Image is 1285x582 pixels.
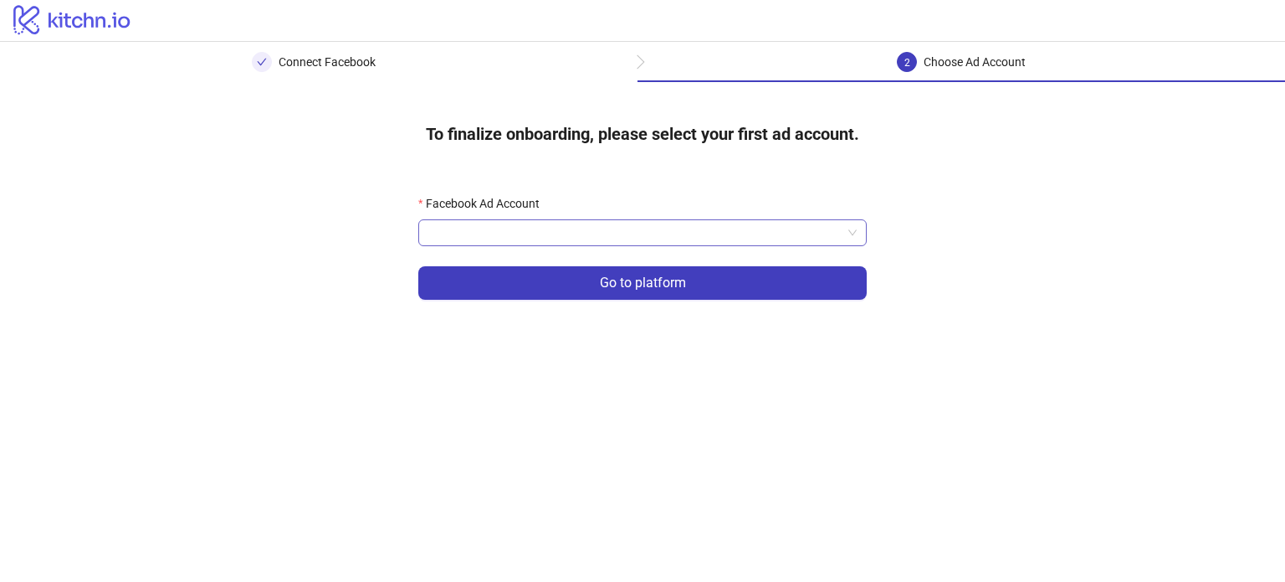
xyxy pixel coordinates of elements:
div: Choose Ad Account [924,52,1026,72]
span: check [257,57,267,67]
h4: To finalize onboarding, please select your first ad account. [399,109,886,159]
input: Facebook Ad Account [428,220,842,245]
label: Facebook Ad Account [418,194,550,213]
span: 2 [904,57,910,69]
span: Go to platform [600,276,686,291]
div: Connect Facebook [279,52,376,72]
button: Go to platform [418,266,867,300]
